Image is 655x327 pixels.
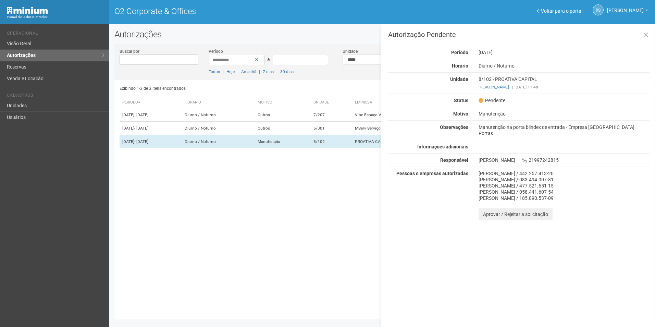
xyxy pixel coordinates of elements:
[120,108,182,122] td: [DATE]
[537,8,582,14] a: Voltar para o portal
[473,49,655,56] div: [DATE]
[473,63,655,69] div: Diurno / Noturno
[120,122,182,135] td: [DATE]
[226,69,235,74] a: Hoje
[388,31,650,38] h3: Autorização Pendente
[440,124,468,130] strong: Observações
[209,48,223,54] label: Período
[223,69,224,74] span: |
[263,69,274,74] a: 7 dias
[182,97,255,108] th: Horário
[453,111,468,117] strong: Motivo
[607,9,648,14] a: [PERSON_NAME]
[114,29,650,39] h2: Autorizações
[7,93,104,100] li: Cadastros
[450,76,468,82] strong: Unidade
[134,126,148,131] span: - [DATE]
[479,189,650,195] div: [PERSON_NAME] / 058.441.607-54
[479,208,553,220] button: Aprovar / Rejeitar a solicitação
[241,69,256,74] a: Amanhã
[255,97,311,108] th: Motivo
[311,122,352,135] td: 5/301
[120,135,182,148] td: [DATE]
[255,135,311,148] td: Manutenção
[454,98,468,103] strong: Status
[473,157,655,163] div: [PERSON_NAME] 21997242815
[259,69,260,74] span: |
[479,85,509,89] a: [PERSON_NAME]
[607,1,644,13] span: Rayssa Soares Ribeiro
[479,177,650,183] div: [PERSON_NAME] / 083.494.007-81
[311,108,352,122] td: 7/207
[479,195,650,201] div: [PERSON_NAME] / 185.890.537-09
[479,84,650,90] div: [DATE] 11:48
[7,14,104,20] div: Painel do Administrador
[352,108,479,122] td: Vibe Espaço Virtudes da Beleza.
[417,144,468,149] strong: Informações adicionais
[255,122,311,135] td: Outros
[134,112,148,117] span: - [DATE]
[7,7,48,14] img: Minium
[479,183,650,189] div: [PERSON_NAME] / 477.521.651-15
[473,111,655,117] div: Manutenção
[512,85,513,89] span: |
[352,135,479,148] td: PROATIVA CAPITAL
[473,124,655,136] div: Manutenção na porta blindex de entrada - Empresa [GEOGRAPHIC_DATA] Portas
[479,170,650,177] div: [PERSON_NAME] / 442.257.413-20
[120,48,139,54] label: Buscar por
[182,122,255,135] td: Diurno / Noturno
[396,171,468,176] strong: Pessoas e empresas autorizadas
[451,50,468,55] strong: Período
[280,69,294,74] a: 30 dias
[267,57,270,62] span: a
[120,97,182,108] th: Período
[352,122,479,135] td: MServ Serviços de Saúde
[7,31,104,38] li: Operacional
[255,108,311,122] td: Outros
[120,83,380,94] div: Exibindo 1-3 de 3 itens encontrados
[134,139,148,144] span: - [DATE]
[593,4,604,15] a: RS
[182,108,255,122] td: Diurno / Noturno
[311,97,352,108] th: Unidade
[276,69,277,74] span: |
[473,76,655,90] div: 8/102 - PROATIVA CAPITAL
[452,63,468,69] strong: Horário
[479,97,505,104] span: Pendente
[311,135,352,148] td: 8/102
[343,48,358,54] label: Unidade
[114,7,377,16] h1: O2 Corporate & Offices
[209,69,220,74] a: Todos
[440,157,468,163] strong: Responsável
[352,97,479,108] th: Empresa
[182,135,255,148] td: Diurno / Noturno
[237,69,238,74] span: |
